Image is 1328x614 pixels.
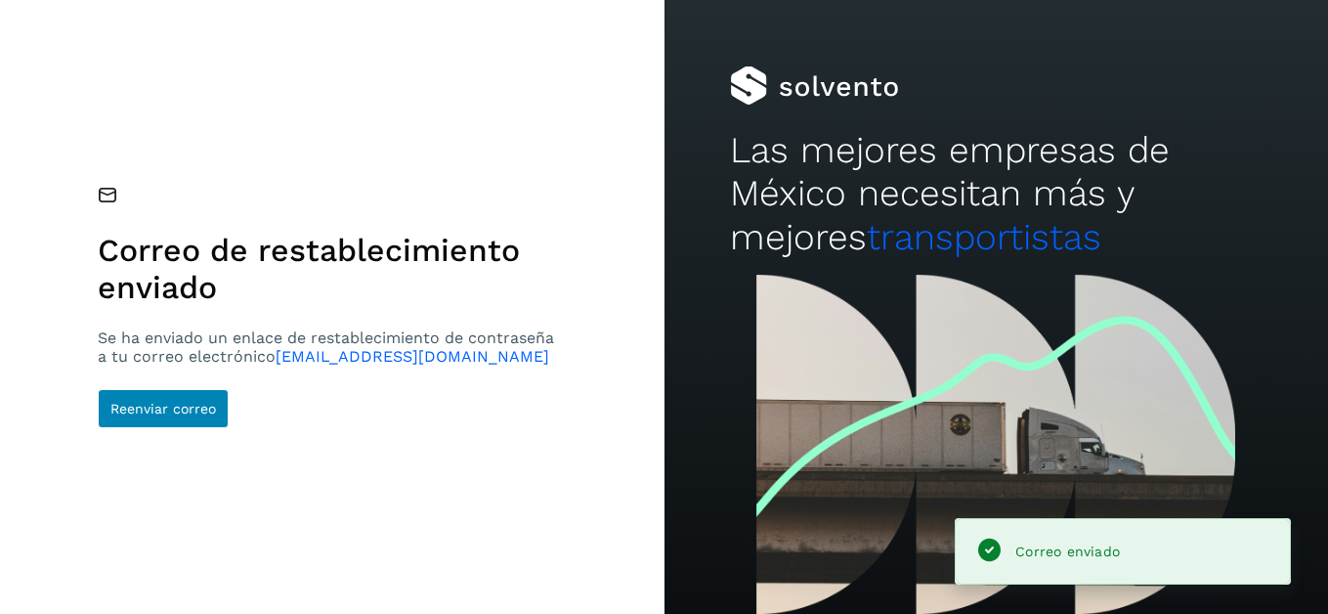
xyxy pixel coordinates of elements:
span: transportistas [867,216,1101,258]
h1: Correo de restablecimiento enviado [98,232,562,307]
span: Correo enviado [1015,544,1120,559]
button: Reenviar correo [98,389,229,428]
span: [EMAIL_ADDRESS][DOMAIN_NAME] [276,347,549,366]
span: Reenviar correo [110,402,216,416]
p: Se ha enviado un enlace de restablecimiento de contraseña a tu correo electrónico [98,329,562,366]
h2: Las mejores empresas de México necesitan más y mejores [730,129,1262,259]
